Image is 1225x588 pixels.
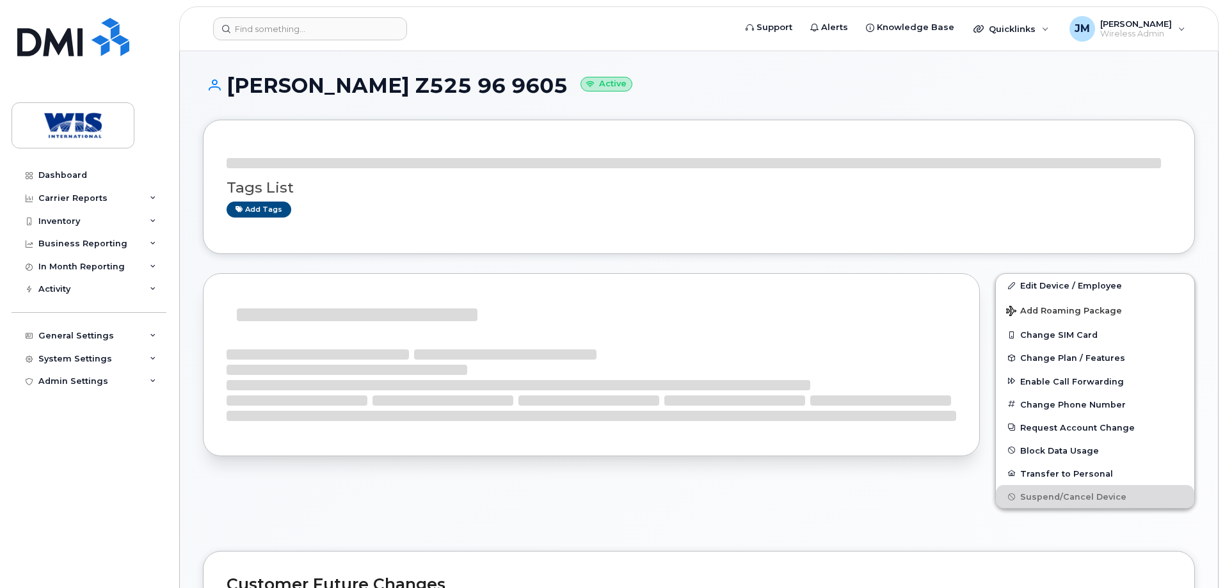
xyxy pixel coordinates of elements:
[996,439,1194,462] button: Block Data Usage
[996,274,1194,297] a: Edit Device / Employee
[1020,492,1126,502] span: Suspend/Cancel Device
[996,416,1194,439] button: Request Account Change
[996,485,1194,508] button: Suspend/Cancel Device
[996,323,1194,346] button: Change SIM Card
[203,74,1195,97] h1: [PERSON_NAME] Z525 96 9605
[227,180,1171,196] h3: Tags List
[580,77,632,91] small: Active
[1020,376,1124,386] span: Enable Call Forwarding
[996,462,1194,485] button: Transfer to Personal
[1006,306,1122,318] span: Add Roaming Package
[1020,353,1125,363] span: Change Plan / Features
[996,370,1194,393] button: Enable Call Forwarding
[996,346,1194,369] button: Change Plan / Features
[996,393,1194,416] button: Change Phone Number
[996,297,1194,323] button: Add Roaming Package
[227,202,291,218] a: Add tags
